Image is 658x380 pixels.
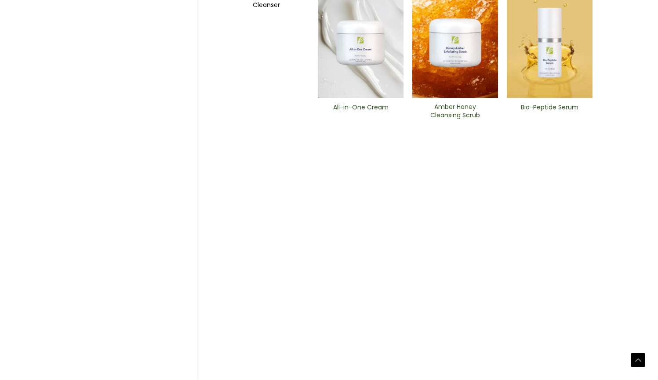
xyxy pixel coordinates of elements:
h2: Bio-Peptide ​Serum [514,103,585,120]
a: Amber Honey Cleansing Scrub [420,103,491,123]
a: All-in-One ​Cream [325,103,396,123]
h2: All-in-One ​Cream [325,103,396,120]
h2: Amber Honey Cleansing Scrub [420,103,491,119]
a: Bio-Peptide ​Serum [514,103,585,123]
